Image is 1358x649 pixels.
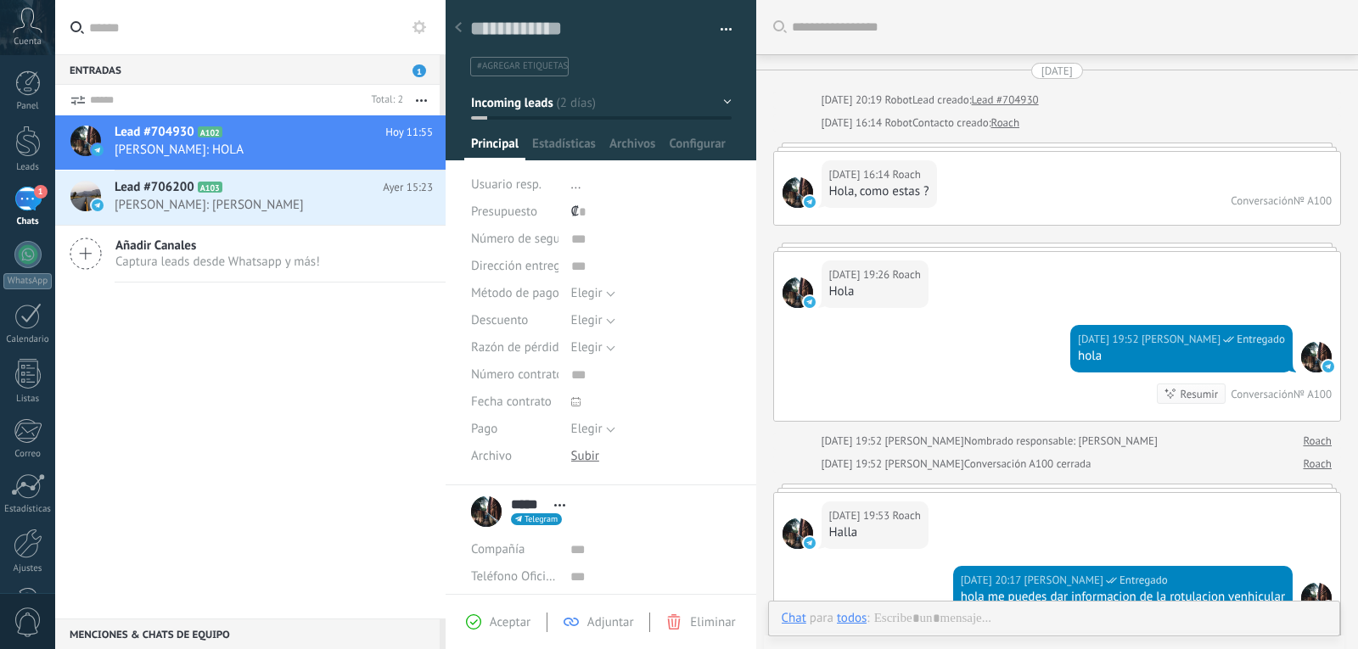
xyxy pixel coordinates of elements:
[822,433,885,450] div: [DATE] 19:52
[571,339,603,355] span: Elegir
[471,232,602,245] span: Número de seguimiento
[783,518,813,549] span: Roach
[829,507,893,524] div: [DATE] 19:53
[1303,433,1332,450] a: Roach
[34,185,48,199] span: 1
[961,589,1285,606] div: hola me puedes dar informacion de la rotulacion venhicular
[55,54,440,85] div: Entradas
[1231,387,1293,401] div: Conversación
[783,177,813,208] span: Roach
[471,307,558,334] div: Descuento
[471,280,558,307] div: Método de pago
[471,334,558,361] div: Razón de pérdida
[471,136,519,160] span: Principal
[892,166,921,183] span: Roach
[829,283,921,300] div: Hola
[471,204,537,220] span: Presupuesto
[490,614,530,630] span: Aceptar
[837,610,867,625] div: todos
[571,199,732,226] div: ₡
[1142,331,1221,348] span: Rocio Paniagua Chaves (Oficina de Venta)
[912,92,972,109] div: Lead creado:
[471,395,552,408] span: Fecha contrato
[115,142,401,158] span: [PERSON_NAME]: HOLA
[1231,193,1293,208] div: Conversación
[829,524,921,541] div: Halla
[1301,583,1332,613] span: Rocio Paniagua Chaves
[471,568,559,585] span: Teléfono Oficina
[884,92,912,107] span: Robot
[383,179,433,196] span: Ayer 15:23
[972,92,1039,109] a: Lead #704930
[3,162,53,173] div: Leads
[1024,572,1103,589] span: Rocio Paniagua Chaves (Oficina de Venta)
[14,36,42,48] span: Cuenta
[912,115,991,131] div: Contacto creado:
[115,124,194,141] span: Lead #704930
[365,92,403,109] div: Total: 2
[471,361,558,389] div: Número contrato
[3,334,53,345] div: Calendario
[198,182,222,193] span: A103
[571,416,615,443] button: Elegir
[991,115,1020,131] a: Roach
[115,254,320,270] span: Captura leads desde Whatsapp y más!
[1237,331,1285,348] span: Entregado
[471,253,558,280] div: Dirección entrega
[964,456,1091,473] div: Conversación A100 cerrada
[525,515,558,523] span: Telegram
[571,285,603,301] span: Elegir
[892,507,921,524] span: Roach
[892,266,921,283] span: Roach
[804,537,816,549] img: telegram-sm.svg
[3,394,53,405] div: Listas
[822,433,1158,450] div: Nombrado responsable: [PERSON_NAME]
[477,60,568,72] span: #agregar etiquetas
[471,341,565,354] span: Razón de pérdida
[471,287,559,299] span: Método de pago
[471,314,528,327] span: Descuento
[471,443,558,470] div: Archivo
[471,450,512,462] span: Archivo
[55,171,446,225] a: Lead #706200 A103 Ayer 15:23 [PERSON_NAME]: [PERSON_NAME]
[810,610,833,627] span: para
[1120,572,1168,589] span: Entregado
[1301,342,1332,372] span: Rocio Paniagua Chaves
[471,226,558,253] div: Número de seguimiento
[1041,63,1073,79] div: [DATE]
[571,312,603,328] span: Elegir
[690,614,735,630] span: Eliminar
[55,115,446,170] a: Lead #704930 A102 Hoy 11:55 [PERSON_NAME]: HOLA
[1293,387,1332,401] div: № A100
[385,124,433,141] span: Hoy 11:55
[471,536,558,563] div: Compañía
[571,421,603,437] span: Elegir
[55,618,440,649] div: Menciones & Chats de equipo
[884,115,912,130] span: Robot
[822,456,885,473] div: [DATE] 19:52
[1078,348,1285,365] div: hola
[669,136,725,160] span: Configurar
[3,273,52,289] div: WhatsApp
[1293,193,1332,208] div: № A100
[571,176,581,193] span: ...
[3,216,53,227] div: Chats
[571,334,615,361] button: Elegir
[804,296,816,308] img: telegram-sm.svg
[412,64,426,77] span: 1
[571,280,615,307] button: Elegir
[3,563,53,574] div: Ajustes
[115,179,194,196] span: Lead #706200
[115,197,401,213] span: [PERSON_NAME]: [PERSON_NAME]
[471,368,563,381] span: Número contrato
[587,614,634,630] span: Adjuntar
[471,416,558,443] div: Pago
[471,176,542,193] span: Usuario resp.
[829,266,893,283] div: [DATE] 19:26
[884,456,963,471] span: Rocio Paniagua Chaves
[961,572,1024,589] div: [DATE] 20:17
[471,171,558,199] div: Usuario resp.
[471,260,567,272] span: Dirección entrega
[471,199,558,226] div: Presupuesto
[3,101,53,112] div: Panel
